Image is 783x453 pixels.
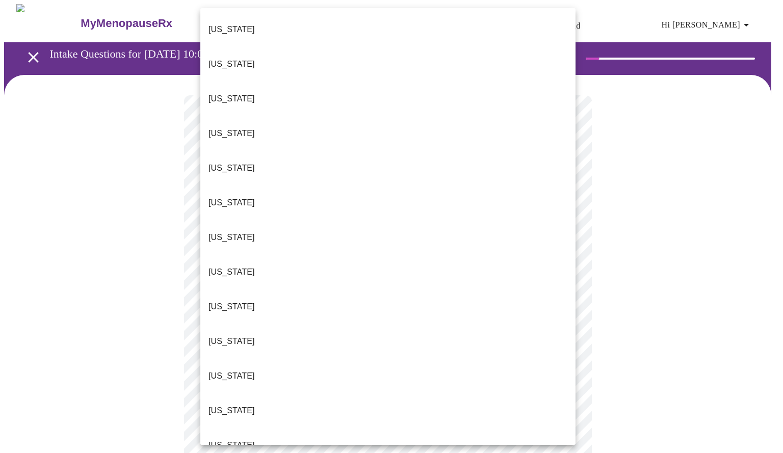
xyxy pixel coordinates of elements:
[208,266,255,278] p: [US_STATE]
[208,23,255,36] p: [US_STATE]
[208,405,255,417] p: [US_STATE]
[208,162,255,174] p: [US_STATE]
[208,301,255,313] p: [US_STATE]
[208,58,255,70] p: [US_STATE]
[208,335,255,348] p: [US_STATE]
[208,93,255,105] p: [US_STATE]
[208,127,255,140] p: [US_STATE]
[208,231,255,244] p: [US_STATE]
[208,439,255,451] p: [US_STATE]
[208,197,255,209] p: [US_STATE]
[208,370,255,382] p: [US_STATE]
